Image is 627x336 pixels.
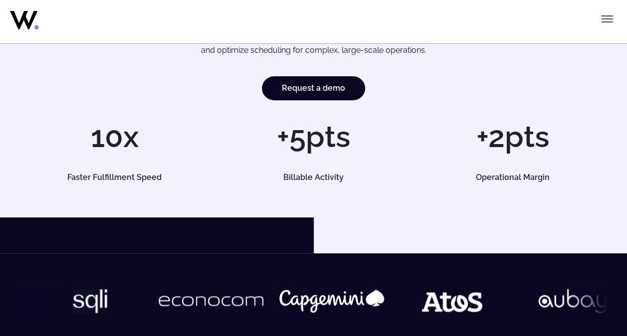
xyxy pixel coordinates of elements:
[262,76,365,100] a: Request a demo
[20,122,209,152] h1: 10x
[219,122,408,152] h1: +5pts
[228,173,399,181] h5: Billable Activity
[418,122,607,152] h1: +2pts
[29,173,200,181] h5: Faster Fulfillment Speed
[597,9,617,29] button: Toggle menu
[561,270,613,322] iframe: Chatbot
[427,173,598,181] h5: Operational Margin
